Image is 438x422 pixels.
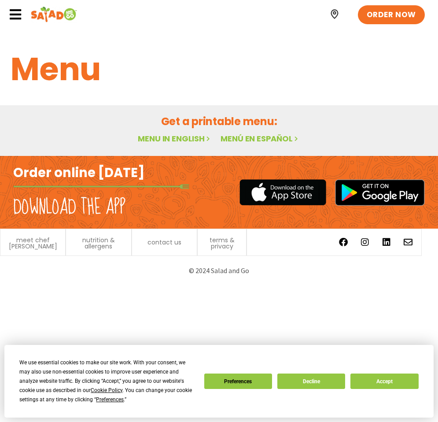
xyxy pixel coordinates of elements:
[221,133,300,144] a: Menú en español
[202,237,242,249] a: terms & privacy
[9,265,429,277] p: © 2024 Salad and Go
[335,179,425,206] img: google_play
[5,237,61,249] a: meet chef [PERSON_NAME]
[11,114,427,129] h2: Get a printable menu:
[13,195,125,220] h2: Download the app
[70,237,126,249] a: nutrition & allergens
[31,6,77,23] img: Header logo
[4,345,434,418] div: Cookie Consent Prompt
[358,5,425,25] a: ORDER NOW
[13,184,189,189] img: fork
[91,387,122,393] span: Cookie Policy
[204,374,272,389] button: Preferences
[147,239,181,245] a: contact us
[367,10,416,20] span: ORDER NOW
[13,165,145,181] h2: Order online [DATE]
[239,178,326,207] img: appstore
[350,374,418,389] button: Accept
[277,374,345,389] button: Decline
[138,133,212,144] a: Menu in English
[19,358,193,404] div: We use essential cookies to make our site work. With your consent, we may also use non-essential ...
[96,396,124,403] span: Preferences
[11,45,427,93] h1: Menu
